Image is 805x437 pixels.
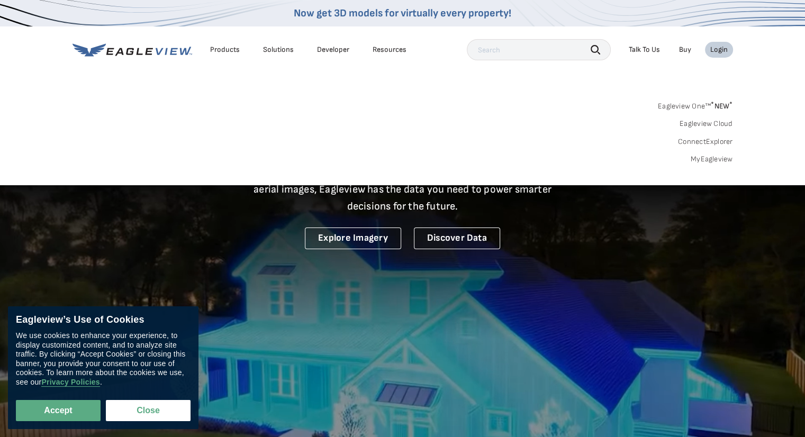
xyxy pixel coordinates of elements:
div: Solutions [263,45,294,54]
a: Discover Data [414,227,500,249]
div: Talk To Us [629,45,660,54]
div: Eagleview’s Use of Cookies [16,314,191,326]
button: Accept [16,400,101,421]
a: ConnectExplorer [678,137,733,147]
a: Now get 3D models for virtually every property! [294,7,511,20]
a: Developer [317,45,349,54]
div: We use cookies to enhance your experience, to display customized content, and to analyze site tra... [16,331,191,387]
a: Eagleview Cloud [680,119,733,129]
a: Explore Imagery [305,227,401,249]
a: Privacy Policies [41,378,100,387]
div: Resources [373,45,406,54]
span: NEW [711,102,732,111]
div: Products [210,45,240,54]
a: MyEagleview [691,154,733,164]
p: A new era starts here. Built on more than 3.5 billion high-resolution aerial images, Eagleview ha... [241,164,565,215]
a: Eagleview One™*NEW* [658,98,733,111]
input: Search [467,39,611,60]
button: Close [106,400,191,421]
a: Buy [679,45,691,54]
div: Login [710,45,728,54]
